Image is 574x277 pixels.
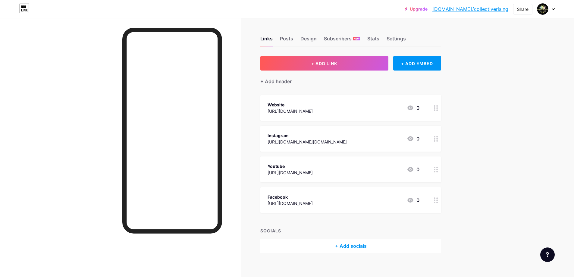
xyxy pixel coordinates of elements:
div: Youtube [268,163,313,169]
div: 0 [407,166,419,173]
div: + Add socials [260,239,441,253]
div: [URL][DOMAIN_NAME][DOMAIN_NAME] [268,139,347,145]
div: [URL][DOMAIN_NAME] [268,108,313,114]
button: + ADD LINK [260,56,388,71]
div: + Add header [260,78,292,85]
div: Links [260,35,273,46]
div: [URL][DOMAIN_NAME] [268,200,313,206]
a: Upgrade [405,7,428,11]
div: Share [517,6,529,12]
img: collectiverising [537,3,548,15]
div: 0 [407,135,419,142]
div: Settings [387,35,406,46]
div: Design [300,35,317,46]
div: SOCIALS [260,228,441,234]
span: + ADD LINK [311,61,337,66]
div: + ADD EMBED [393,56,441,71]
div: Stats [367,35,379,46]
div: [URL][DOMAIN_NAME] [268,169,313,176]
div: Posts [280,35,293,46]
div: Subscribers [324,35,360,46]
span: NEW [354,37,359,40]
div: 0 [407,197,419,204]
div: Facebook [268,194,313,200]
div: Website [268,102,313,108]
div: 0 [407,104,419,112]
div: Instagram [268,132,347,139]
a: [DOMAIN_NAME]/collectiverising [432,5,508,13]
